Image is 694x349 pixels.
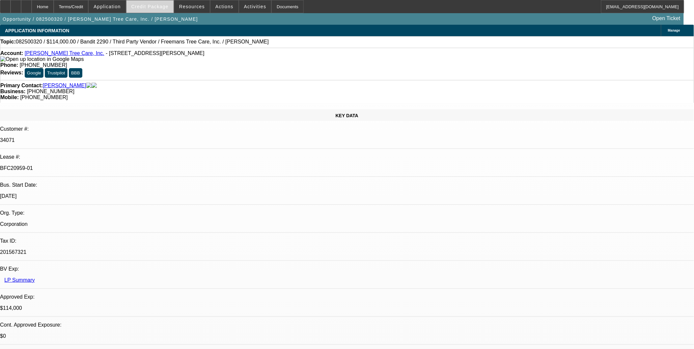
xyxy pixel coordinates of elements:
button: BBB [69,68,82,78]
button: Activities [239,0,271,13]
strong: Primary Contact: [0,83,43,89]
strong: Phone: [0,62,18,68]
span: KEY DATA [336,113,358,118]
img: Open up location in Google Maps [0,56,84,62]
button: Resources [174,0,210,13]
button: Application [89,0,125,13]
span: Activities [244,4,266,9]
span: Opportunity / 082500320 / [PERSON_NAME] Tree Care, Inc. / [PERSON_NAME] [3,16,198,22]
span: Actions [215,4,234,9]
img: facebook-icon.png [86,83,92,89]
a: [PERSON_NAME] Tree Care, Inc. [25,50,104,56]
button: Actions [210,0,238,13]
strong: Business: [0,89,25,94]
span: 082500320 / $114,000.00 / Bandit 2290 / Third Party Vendor / Freemans Tree Care, Inc. / [PERSON_N... [16,39,269,45]
strong: Account: [0,50,23,56]
span: [PHONE_NUMBER] [20,94,68,100]
button: Credit Package [126,0,174,13]
span: [PHONE_NUMBER] [27,89,74,94]
a: LP Summary [4,277,35,283]
img: linkedin-icon.png [92,83,97,89]
a: View Google Maps [0,56,84,62]
a: [PERSON_NAME] [43,83,86,89]
button: Trustpilot [45,68,67,78]
strong: Topic: [0,39,16,45]
span: [PHONE_NUMBER] [20,62,67,68]
span: - [STREET_ADDRESS][PERSON_NAME] [106,50,205,56]
button: Google [25,68,43,78]
span: Application [94,4,121,9]
span: Credit Package [131,4,169,9]
span: APPLICATION INFORMATION [5,28,69,33]
a: Open Ticket [650,13,683,24]
strong: Reviews: [0,70,23,75]
strong: Mobile: [0,94,19,100]
span: Manage [668,29,680,32]
span: Resources [179,4,205,9]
